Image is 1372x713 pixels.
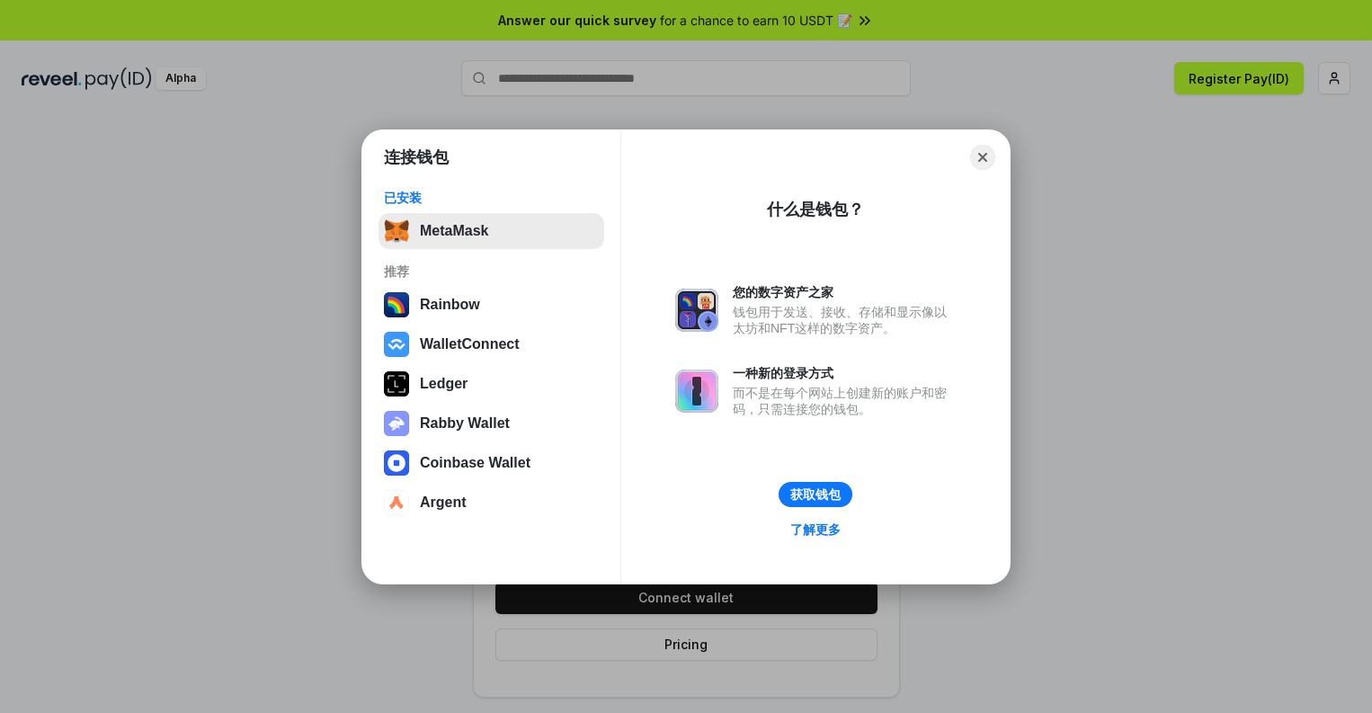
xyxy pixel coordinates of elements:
h1: 连接钱包 [384,147,449,168]
img: svg+xml,%3Csvg%20xmlns%3D%22http%3A%2F%2Fwww.w3.org%2F2000%2Fsvg%22%20width%3D%2228%22%20height%3... [384,371,409,397]
div: 您的数字资产之家 [733,284,956,300]
div: 而不是在每个网站上创建新的账户和密码，只需连接您的钱包。 [733,385,956,417]
img: svg+xml,%3Csvg%20xmlns%3D%22http%3A%2F%2Fwww.w3.org%2F2000%2Fsvg%22%20fill%3D%22none%22%20viewBox... [675,370,718,413]
div: 推荐 [384,263,599,280]
div: Rainbow [420,297,480,313]
button: Coinbase Wallet [379,445,604,481]
div: Ledger [420,376,468,392]
div: 一种新的登录方式 [733,365,956,381]
button: Close [970,145,995,170]
img: svg+xml,%3Csvg%20width%3D%2228%22%20height%3D%2228%22%20viewBox%3D%220%200%2028%2028%22%20fill%3D... [384,450,409,476]
img: svg+xml,%3Csvg%20xmlns%3D%22http%3A%2F%2Fwww.w3.org%2F2000%2Fsvg%22%20fill%3D%22none%22%20viewBox... [675,289,718,332]
div: MetaMask [420,223,488,239]
img: svg+xml,%3Csvg%20fill%3D%22none%22%20height%3D%2233%22%20viewBox%3D%220%200%2035%2033%22%20width%... [384,218,409,244]
div: WalletConnect [420,336,520,352]
div: Coinbase Wallet [420,455,530,471]
button: WalletConnect [379,326,604,362]
img: svg+xml,%3Csvg%20xmlns%3D%22http%3A%2F%2Fwww.w3.org%2F2000%2Fsvg%22%20fill%3D%22none%22%20viewBox... [384,411,409,436]
div: 了解更多 [790,521,841,538]
div: Rabby Wallet [420,415,510,432]
button: Argent [379,485,604,521]
button: Ledger [379,366,604,402]
button: 获取钱包 [779,482,852,507]
button: Rabby Wallet [379,406,604,441]
img: svg+xml,%3Csvg%20width%3D%2228%22%20height%3D%2228%22%20viewBox%3D%220%200%2028%2028%22%20fill%3D... [384,332,409,357]
img: svg+xml,%3Csvg%20width%3D%2228%22%20height%3D%2228%22%20viewBox%3D%220%200%2028%2028%22%20fill%3D... [384,490,409,515]
div: 获取钱包 [790,486,841,503]
img: svg+xml,%3Csvg%20width%3D%22120%22%20height%3D%22120%22%20viewBox%3D%220%200%20120%20120%22%20fil... [384,292,409,317]
div: Argent [420,495,467,511]
button: MetaMask [379,213,604,249]
div: 已安装 [384,190,599,206]
a: 了解更多 [780,518,851,541]
div: 什么是钱包？ [767,199,864,220]
div: 钱包用于发送、接收、存储和显示像以太坊和NFT这样的数字资产。 [733,304,956,336]
button: Rainbow [379,287,604,323]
